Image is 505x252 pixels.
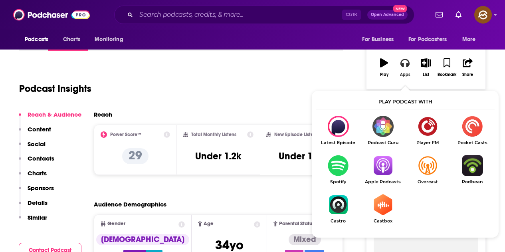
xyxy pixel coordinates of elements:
[408,34,447,45] span: For Podcasters
[360,218,405,224] span: Castbox
[279,221,315,226] span: Parental Status
[474,6,492,24] button: Show profile menu
[416,53,436,82] button: List
[450,140,495,145] span: Pocket Casts
[19,155,54,169] button: Contacts
[107,221,125,226] span: Gender
[367,10,408,20] button: Open AdvancedNew
[474,6,492,24] img: User Profile
[136,8,342,21] input: Search podcasts, credits, & more...
[450,179,495,185] span: Podbean
[94,111,112,118] h2: Reach
[432,8,446,22] a: Show notifications dropdown
[462,34,476,45] span: More
[95,34,123,45] span: Monitoring
[438,72,456,77] div: Bookmark
[25,34,48,45] span: Podcasts
[360,155,405,185] a: Apple PodcastsApple Podcasts
[122,148,149,164] p: 29
[19,32,59,47] button: open menu
[436,53,457,82] button: Bookmark
[28,199,48,206] p: Details
[274,132,318,137] h2: New Episode Listens
[457,53,478,82] button: Share
[316,218,360,224] span: Castro
[462,72,473,77] div: Share
[400,72,410,77] div: Apps
[28,140,46,148] p: Social
[360,140,405,145] span: Podcast Guru
[316,155,360,185] a: SpotifySpotify
[342,10,361,20] span: Ctrl K
[58,32,85,47] a: Charts
[452,8,465,22] a: Show notifications dropdown
[204,221,214,226] span: Age
[19,199,48,214] button: Details
[191,132,236,137] h2: Total Monthly Listens
[28,214,47,221] p: Similar
[405,179,450,185] span: Overcast
[360,179,405,185] span: Apple Podcasts
[28,169,47,177] p: Charts
[19,184,54,199] button: Sponsors
[19,169,47,184] button: Charts
[371,13,404,17] span: Open Advanced
[63,34,80,45] span: Charts
[28,155,54,162] p: Contacts
[94,200,166,208] h2: Audience Demographics
[362,34,394,45] span: For Business
[405,155,450,185] a: OvercastOvercast
[19,111,81,125] button: Reach & Audience
[380,72,388,77] div: Play
[96,234,189,245] div: [DEMOGRAPHIC_DATA]
[457,32,486,47] button: open menu
[316,194,360,224] a: CastroCastro
[360,116,405,145] a: Podcast GuruPodcast Guru
[316,140,360,145] span: Latest Episode
[450,116,495,145] a: Pocket CastsPocket Casts
[374,53,394,82] button: Play
[450,155,495,185] a: PodbeanPodbean
[423,72,429,77] div: List
[195,150,241,162] h3: Under 1.2k
[19,125,51,140] button: Content
[89,32,133,47] button: open menu
[19,214,47,228] button: Similar
[289,234,321,245] div: Mixed
[405,140,450,145] span: Player FM
[19,140,46,155] button: Social
[360,194,405,224] a: CastboxCastbox
[13,7,90,22] img: Podchaser - Follow, Share and Rate Podcasts
[28,125,51,133] p: Content
[316,116,360,145] div: The Future Is Bright Podcast on Latest Episode
[393,5,407,12] span: New
[316,95,495,109] div: Play podcast with
[474,6,492,24] span: Logged in as hey85204
[394,53,415,82] button: Apps
[356,32,404,47] button: open menu
[316,179,360,185] span: Spotify
[403,32,458,47] button: open menu
[114,6,414,24] div: Search podcasts, credits, & more...
[19,83,91,95] h1: Podcast Insights
[28,184,54,192] p: Sponsors
[279,150,324,162] h3: Under 1.1k
[405,116,450,145] a: Player FMPlayer FM
[28,111,81,118] p: Reach & Audience
[110,132,141,137] h2: Power Score™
